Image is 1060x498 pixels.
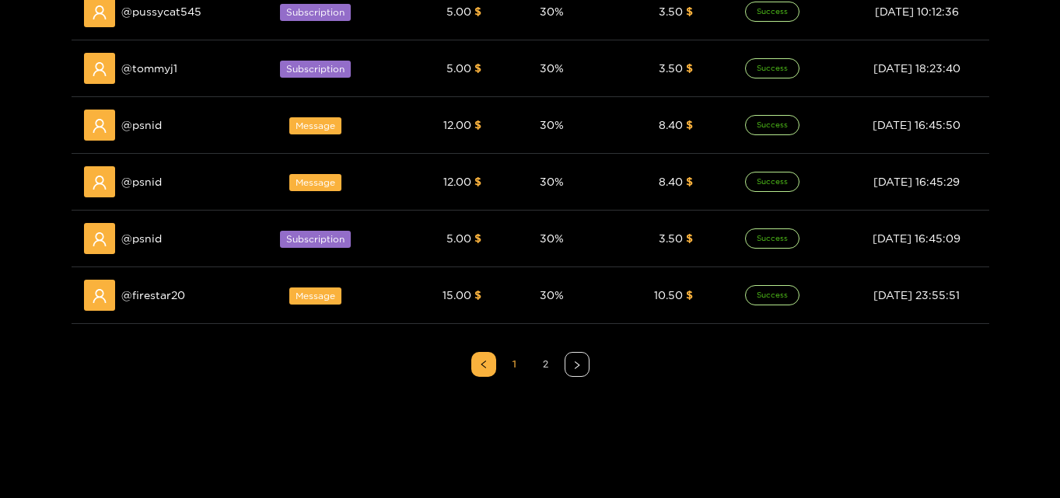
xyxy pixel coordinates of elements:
[92,5,107,20] span: user
[659,119,683,131] span: 8.40
[446,62,471,74] span: 5.00
[686,119,693,131] span: $
[873,289,960,301] span: [DATE] 23:55:51
[745,2,799,22] span: Success
[540,62,564,74] span: 30 %
[443,289,471,301] span: 15.00
[686,176,693,187] span: $
[745,172,799,192] span: Success
[540,289,564,301] span: 30 %
[446,232,471,244] span: 5.00
[503,353,527,376] a: 1
[92,118,107,134] span: user
[659,5,683,17] span: 3.50
[474,62,481,74] span: $
[92,175,107,190] span: user
[92,61,107,77] span: user
[474,176,481,187] span: $
[92,232,107,247] span: user
[654,289,683,301] span: 10.50
[534,353,558,376] a: 2
[121,3,201,20] span: @ pussycat545
[745,58,799,78] span: Success
[540,232,564,244] span: 30 %
[443,176,471,187] span: 12.00
[540,176,564,187] span: 30 %
[659,176,683,187] span: 8.40
[659,232,683,244] span: 3.50
[121,230,162,247] span: @ psnid
[121,287,185,304] span: @ firestar20
[289,117,341,134] span: Message
[745,228,799,249] span: Success
[686,5,693,17] span: $
[686,289,693,301] span: $
[289,174,341,191] span: Message
[873,176,960,187] span: [DATE] 16:45:29
[474,119,481,131] span: $
[474,5,481,17] span: $
[745,285,799,305] span: Success
[121,117,162,134] span: @ psnid
[121,60,177,77] span: @ tommyj1
[474,289,481,301] span: $
[479,360,488,369] span: left
[446,5,471,17] span: 5.00
[873,232,960,244] span: [DATE] 16:45:09
[280,61,351,78] span: Subscription
[443,119,471,131] span: 12.00
[540,119,564,131] span: 30 %
[502,352,527,377] li: 1
[873,119,960,131] span: [DATE] 16:45:50
[565,352,589,377] button: right
[280,231,351,248] span: Subscription
[686,232,693,244] span: $
[289,287,341,305] span: Message
[280,4,351,21] span: Subscription
[745,115,799,135] span: Success
[471,352,496,377] li: Previous Page
[565,352,589,377] li: Next Page
[873,62,960,74] span: [DATE] 18:23:40
[659,62,683,74] span: 3.50
[572,360,582,370] span: right
[533,352,558,377] li: 2
[875,5,959,17] span: [DATE] 10:12:36
[474,232,481,244] span: $
[686,62,693,74] span: $
[540,5,564,17] span: 30 %
[92,288,107,304] span: user
[471,352,496,377] button: left
[121,173,162,190] span: @ psnid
